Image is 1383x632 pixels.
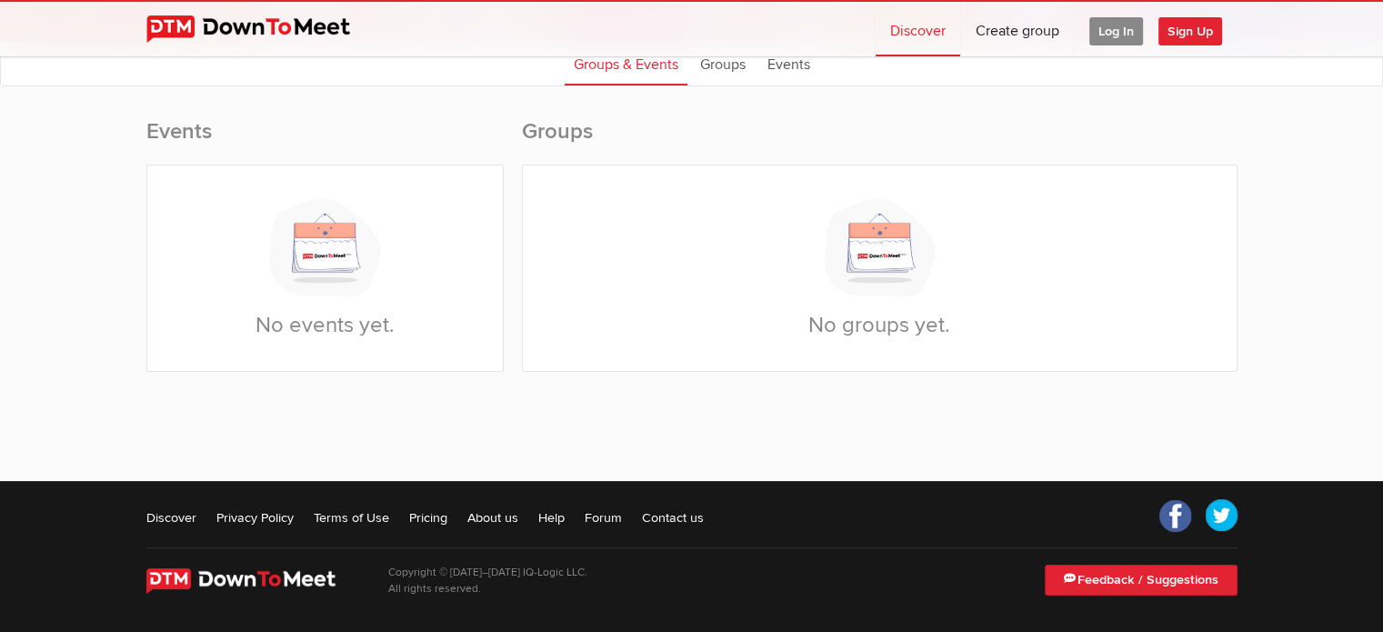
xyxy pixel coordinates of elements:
[147,166,503,371] div: No events yet.
[1075,2,1158,56] a: Log In
[1089,17,1143,45] span: Log In
[146,568,362,594] img: DownToMeet
[1159,499,1192,532] a: Facebook
[216,508,294,527] a: Privacy Policy
[467,508,518,527] a: About us
[758,40,819,85] a: Events
[961,2,1074,56] a: Create group
[146,117,504,165] h2: Events
[876,2,960,56] a: Discover
[146,15,378,43] img: DownToMeet
[409,508,447,527] a: Pricing
[585,508,622,527] a: Forum
[1045,565,1238,596] a: Feedback / Suggestions
[388,565,587,597] p: Copyright © [DATE]–[DATE] IQ-Logic LLC. All rights reserved.
[523,166,1237,371] div: No groups yet.
[642,508,704,527] a: Contact us
[538,508,565,527] a: Help
[522,117,1238,165] h2: Groups
[1158,17,1222,45] span: Sign Up
[565,40,687,85] a: Groups & Events
[314,508,389,527] a: Terms of Use
[481,586,494,594] span: 21st
[146,508,196,527] a: Discover
[1205,499,1238,532] a: Twitter
[691,40,755,85] a: Groups
[1158,2,1237,56] a: Sign Up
